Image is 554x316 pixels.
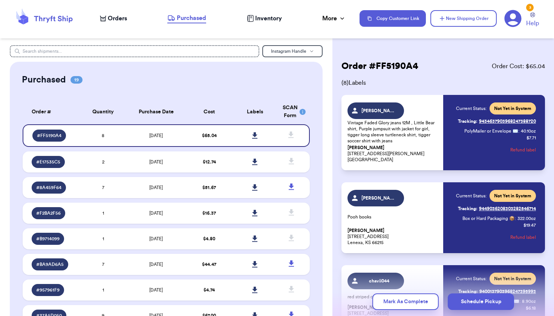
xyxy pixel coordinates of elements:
span: # 957961F9 [36,287,60,293]
span: # B9714099 [36,236,60,242]
button: New Shipping Order [430,10,497,27]
button: Mark As Complete [372,293,439,310]
th: Purchase Date [126,99,186,124]
a: 3 [504,10,522,27]
span: $ 44.47 [202,262,216,267]
a: Help [526,12,539,28]
span: 2 [102,160,104,164]
button: Refund label [510,229,536,246]
a: Tracking:9449036208303282546714 [458,203,536,215]
span: # F2BA2F56 [36,210,61,216]
p: Pooh books [347,214,439,220]
div: 3 [526,4,534,11]
span: PolyMailer or Envelope ✉️ [464,129,518,133]
th: Order # [23,99,80,124]
span: [DATE] [149,288,163,292]
h2: Order # FF5190A4 [341,60,418,72]
span: [DATE] [149,160,163,164]
span: : [518,128,519,134]
span: Current Status: [456,193,487,199]
p: Vintage Faded Glory jeans 12M , Little Bear shirt, Purple jumpsuit with jacket for girl, tigger l... [347,120,439,144]
input: Search shipments... [10,45,259,57]
span: 1 [103,237,104,241]
span: [PERSON_NAME] [347,145,384,151]
th: Cost [186,99,232,124]
span: # BA9AD6A5 [36,261,64,267]
button: Schedule Pickup [448,293,514,310]
button: Refund label [510,142,536,158]
span: Not Yet in System [494,105,531,111]
span: $ 65.04 [202,133,217,138]
a: Orders [100,14,127,23]
a: Tracking:9400137903968247395993 [458,285,536,298]
span: [PERSON_NAME].alv [361,195,397,201]
span: [DATE] [149,262,163,267]
span: Help [526,19,539,28]
span: $ 51.67 [202,185,216,190]
span: Orders [108,14,127,23]
span: Current Status: [456,105,487,111]
a: Tracking:9434637903968247388720 [458,115,536,127]
h2: Purchased [22,74,66,86]
span: Inventory [255,14,282,23]
span: Order Cost: $ 65.04 [492,62,545,71]
span: $ 4.80 [203,237,215,241]
span: # FF5190A4 [37,133,61,139]
a: Inventory [247,14,282,23]
span: [DATE] [149,133,163,138]
div: More [322,14,346,23]
span: # 8A459F64 [36,185,61,191]
p: [STREET_ADDRESS][PERSON_NAME] [GEOGRAPHIC_DATA] [347,145,439,163]
span: ( 8 ) Labels [341,78,545,87]
p: $ 19.47 [523,222,536,228]
p: $ 7.71 [526,135,536,141]
span: Instagram Handle [271,49,306,53]
span: Tracking: [458,206,477,212]
span: Not Yet in System [494,193,531,199]
span: Not Yet in System [494,276,531,282]
button: Instagram Handle [262,45,323,57]
span: 7 [102,262,104,267]
span: Current Status: [456,276,487,282]
th: Quantity [80,99,126,124]
a: Purchased [167,14,206,23]
button: Copy Customer Link [360,10,426,27]
span: 8 [102,133,104,138]
span: 7 [102,185,104,190]
th: Labels [232,99,278,124]
span: : [515,215,516,221]
span: $ 16.37 [202,211,216,215]
span: 1 [103,288,104,292]
span: [PERSON_NAME].ox [361,108,397,114]
span: chavii044 [361,278,397,284]
span: 322.00 oz [517,215,536,221]
span: [DATE] [149,211,163,215]
span: [DATE] [149,237,163,241]
span: # E17535C5 [36,159,60,165]
span: Box or Hard Packaging 📦 [462,216,515,221]
span: 1 [103,211,104,215]
span: $ 4.74 [204,288,215,292]
span: 19 [70,76,83,84]
span: Purchased [177,14,206,23]
span: $ 12.74 [203,160,216,164]
span: [PERSON_NAME] [347,228,384,234]
span: Tracking: [458,118,477,124]
p: [STREET_ADDRESS] Lenexa, KS 66215 [347,227,439,246]
span: 40.10 oz [521,128,536,134]
span: [DATE] [149,185,163,190]
div: SCAN Form [283,104,301,120]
